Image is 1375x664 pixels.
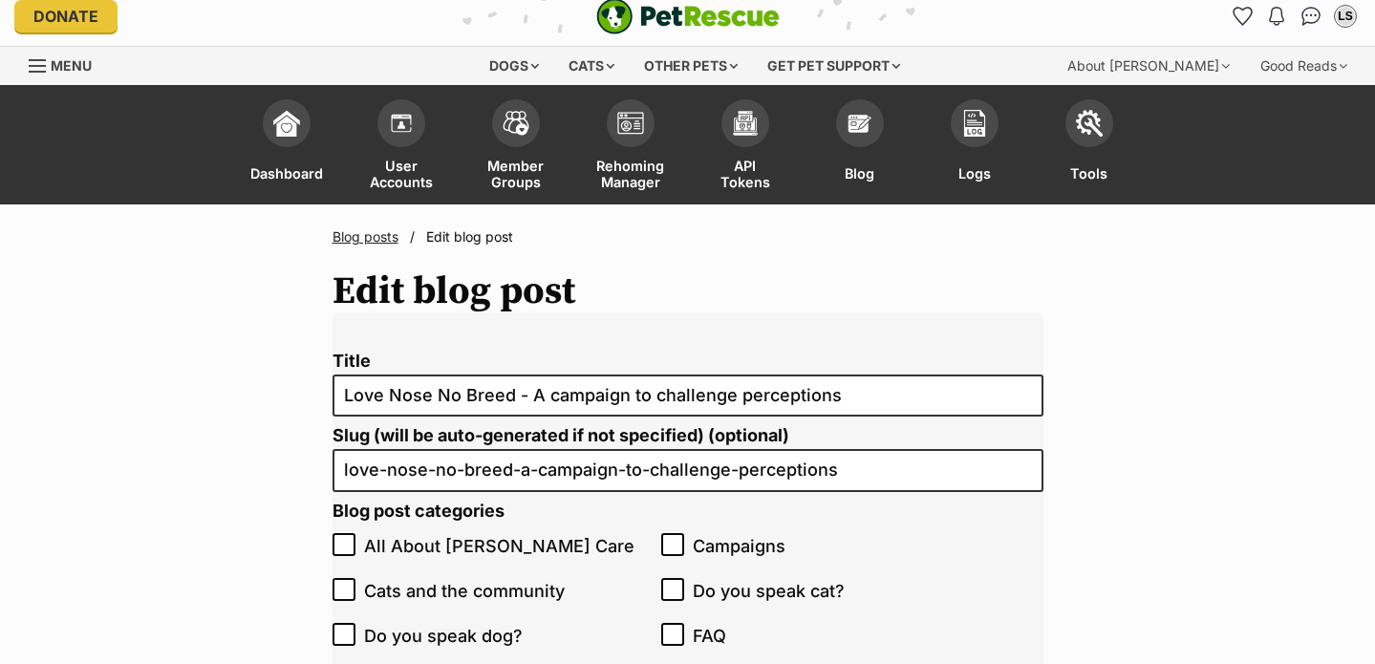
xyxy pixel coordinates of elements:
[333,502,505,522] label: Blog post categories
[333,426,1043,446] label: Slug (will be auto-generated if not specified) (optional)
[732,110,759,137] img: api-icon-849e3a9e6f871e3acf1f60245d25b4cd0aad652aa5f5372336901a6a67317bd8.svg
[1336,7,1355,26] div: LS
[364,578,653,604] span: Cats and the community
[29,47,105,81] a: Menu
[333,228,398,245] a: Blog posts
[410,227,415,246] span: /
[754,47,913,85] div: Get pet support
[1330,1,1361,32] button: My account
[845,157,874,190] span: Blog
[459,90,573,204] a: Member Groups
[958,157,991,190] span: Logs
[1269,7,1284,26] img: notifications-46538b983faf8c2785f20acdc204bb7945ddae34d4c08c2a6579f10ce5e182be.svg
[1296,1,1326,32] a: Conversations
[1054,47,1243,85] div: About [PERSON_NAME]
[1301,7,1321,26] img: chat-41dd97257d64d25036548639549fe6c8038ab92f7586957e7f3b1b290dea8141.svg
[961,110,988,137] img: logs-icon-5bf4c29380941ae54b88474b1138927238aebebbc450bc62c8517511492d5a22.svg
[1247,47,1361,85] div: Good Reads
[229,90,344,204] a: Dashboard
[476,47,552,85] div: Dogs
[573,90,688,204] a: Rehoming Manager
[617,112,644,135] img: group-profile-icon-3fa3cf56718a62981997c0bc7e787c4b2cf8bcc04b72c1350f741eb67cf2f40e.svg
[250,157,323,190] span: Dashboard
[364,533,653,559] span: All About [PERSON_NAME] Care
[483,157,549,190] span: Member Groups
[1227,1,1257,32] a: Favourites
[503,111,529,136] img: team-members-icon-5396bd8760b3fe7c0b43da4ab00e1e3bb1a5d9ba89233759b79545d2d3fc5d0d.svg
[693,578,981,604] span: Do you speak cat?
[693,623,981,649] span: FAQ
[1261,1,1292,32] button: Notifications
[333,352,1043,372] label: Title
[1076,110,1103,137] img: tools-icon-677f8b7d46040df57c17cb185196fc8e01b2b03676c49af7ba82c462532e62ee.svg
[273,110,300,137] img: dashboard-icon-eb2f2d2d3e046f16d808141f083e7271f6b2e854fb5c12c21221c1fb7104beca.svg
[596,157,664,190] span: Rehoming Manager
[1070,157,1107,190] span: Tools
[51,57,92,74] span: Menu
[344,90,459,204] a: User Accounts
[555,47,628,85] div: Cats
[712,157,779,190] span: API Tokens
[368,157,435,190] span: User Accounts
[693,533,981,559] span: Campaigns
[333,227,1043,246] nav: Breadcrumbs
[631,47,751,85] div: Other pets
[688,90,803,204] a: API Tokens
[388,110,415,137] img: members-icon-d6bcda0bfb97e5ba05b48644448dc2971f67d37433e5abca221da40c41542bd5.svg
[426,228,513,245] span: Edit blog post
[803,90,917,204] a: Blog
[917,90,1032,204] a: Logs
[364,623,653,649] span: Do you speak dog?
[1227,1,1361,32] ul: Account quick links
[847,110,873,137] img: blogs-icon-e71fceff818bbaa76155c998696f2ea9b8fc06abc828b24f45ee82a475c2fd99.svg
[1032,90,1147,204] a: Tools
[333,269,575,313] h1: Edit blog post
